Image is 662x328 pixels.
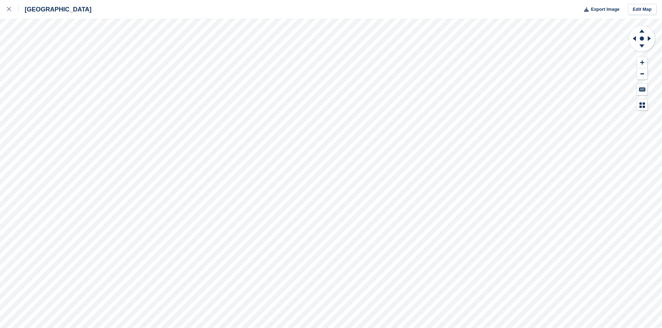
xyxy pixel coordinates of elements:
button: Keyboard Shortcuts [637,84,647,95]
button: Zoom In [637,57,647,68]
span: Export Image [591,6,619,13]
button: Zoom Out [637,68,647,80]
button: Map Legend [637,99,647,111]
div: [GEOGRAPHIC_DATA] [18,5,91,14]
a: Edit Map [628,4,656,15]
button: Export Image [580,4,620,15]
